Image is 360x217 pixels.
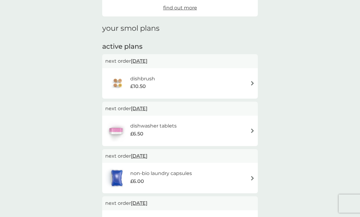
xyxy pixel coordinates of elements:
h2: active plans [102,42,258,51]
img: dishbrush [105,73,130,94]
img: arrow right [250,128,255,133]
span: [DATE] [131,150,147,162]
p: next order [105,105,255,113]
span: [DATE] [131,55,147,67]
span: £10.50 [130,82,146,90]
p: next order [105,57,255,65]
p: next order [105,152,255,160]
span: [DATE] [131,103,147,114]
h6: non-bio laundry capsules [130,170,192,177]
h1: your smol plans [102,24,258,33]
h6: dishwasher tablets [130,122,177,130]
a: find out more [163,4,197,12]
span: £6.50 [130,130,143,138]
h6: dishbrush [130,75,155,83]
span: [DATE] [131,197,147,209]
span: £6.00 [130,177,144,185]
img: non-bio laundry capsules [105,167,128,189]
span: find out more [163,5,197,11]
p: next order [105,199,255,207]
img: arrow right [250,176,255,180]
img: dishwasher tablets [105,120,127,142]
img: arrow right [250,81,255,86]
